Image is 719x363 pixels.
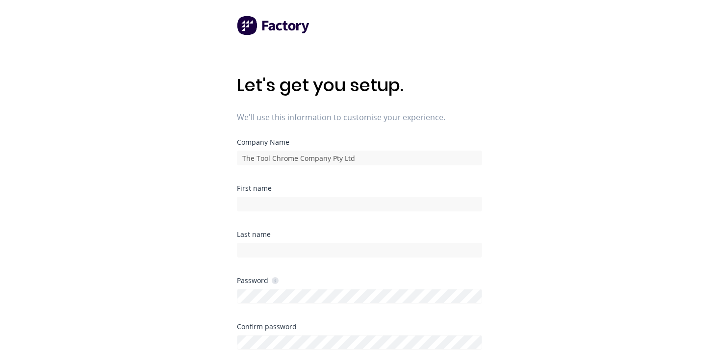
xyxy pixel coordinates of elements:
[237,185,482,192] div: First name
[237,139,482,146] div: Company Name
[237,323,482,330] div: Confirm password
[237,111,482,123] span: We'll use this information to customise your experience.
[237,276,279,285] div: Password
[237,75,482,96] h1: Let's get you setup.
[237,16,310,35] img: Factory
[237,231,482,238] div: Last name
